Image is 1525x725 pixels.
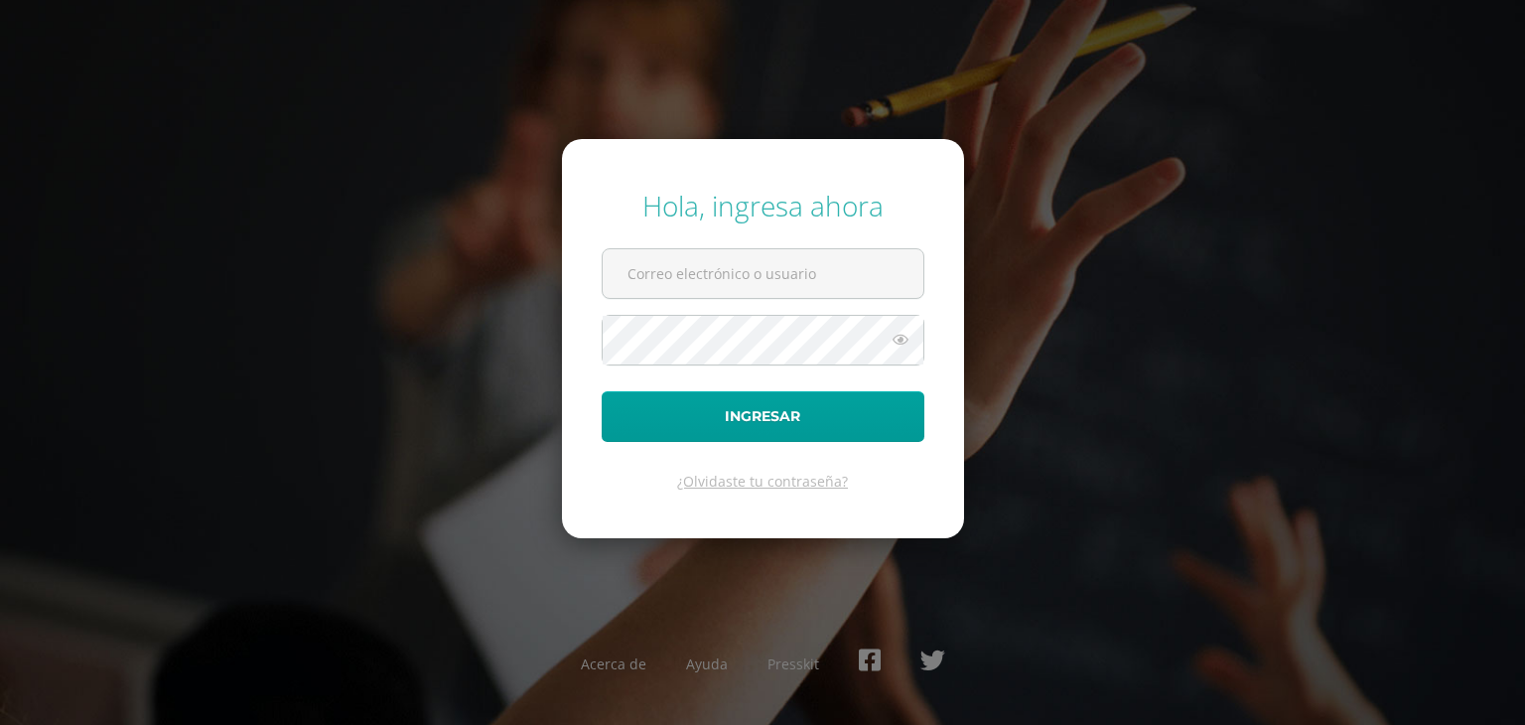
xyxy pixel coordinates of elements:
a: Presskit [767,654,819,673]
a: ¿Olvidaste tu contraseña? [677,472,848,491]
button: Ingresar [602,391,924,442]
a: Ayuda [686,654,728,673]
input: Correo electrónico o usuario [603,249,923,298]
div: Hola, ingresa ahora [602,187,924,224]
a: Acerca de [581,654,646,673]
